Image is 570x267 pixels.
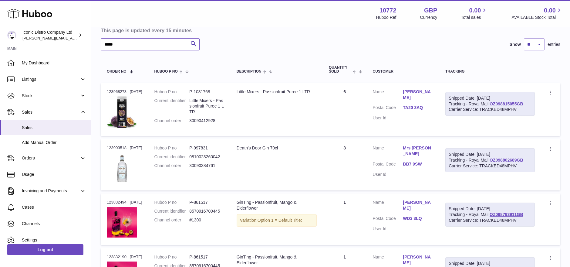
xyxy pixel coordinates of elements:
dd: Little Mixers - Passionfruit Puree 1 LTR [189,98,224,115]
td: 1 [323,193,366,245]
dd: P-861517 [189,254,224,260]
img: GinTingPassionfruitLS.jpg [107,207,137,238]
a: OZ098802689GB [490,158,523,163]
dt: User Id [373,226,403,232]
div: 123903518 | [DATE] [107,145,142,151]
dd: 0810023260042 [189,154,224,160]
div: Currency [420,15,437,20]
span: Option 1 = Default Title; [258,218,302,223]
span: My Dashboard [22,60,86,66]
dt: Postal Code [373,216,403,223]
span: Cases [22,204,86,210]
div: Carrier Service: TRACKED48MPHV [449,107,531,112]
div: GinTing - Passionfruit, Mango & Elderflower [237,254,317,266]
div: Customer [373,70,433,74]
a: BB7 9SW [403,161,433,167]
dt: Current identifier [154,208,190,214]
dt: User Id [373,172,403,177]
dt: Channel order [154,217,190,223]
div: Iconic Distro Company Ltd [22,29,77,41]
dd: 30090412928 [189,118,224,124]
span: Sales [22,109,80,115]
span: AVAILABLE Stock Total [511,15,563,20]
span: Quantity Sold [329,66,351,74]
div: 123968273 | [DATE] [107,89,142,94]
span: Order No [107,70,126,74]
a: 0.00 Total sales [461,6,488,20]
dt: Channel order [154,118,190,124]
a: [PERSON_NAME] [403,200,433,211]
dt: Huboo P no [154,145,190,151]
div: Carrier Service: TRACKED48MPHV [449,163,531,169]
div: Variation: [237,214,317,227]
dd: P-1031768 [189,89,224,95]
div: Shipped Date: [DATE] [449,261,531,266]
dt: Current identifier [154,98,190,115]
a: 0.00 AVAILABLE Stock Total [511,6,563,20]
img: paul@iconicdistro.com [7,31,16,40]
div: Shipped Date: [DATE] [449,206,531,212]
dt: Channel order [154,163,190,169]
a: WD3 3LQ [403,216,433,221]
dt: Huboo P no [154,254,190,260]
div: Carrier Service: TRACKED48MPHV [449,217,531,223]
dt: Name [373,200,403,213]
span: Settings [22,237,86,243]
dd: #1300 [189,217,224,223]
dt: User Id [373,115,403,121]
dt: Name [373,89,403,102]
div: Huboo Ref [376,15,396,20]
div: Little Mixers - Passionfruit Puree 1 LTR [237,89,317,95]
div: Shipped Date: [DATE] [449,152,531,157]
label: Show [510,42,521,47]
span: 0.00 [469,6,481,15]
img: 1721127885.jpg [107,152,137,183]
span: Total sales [461,15,488,20]
div: Tracking - Royal Mail: [445,203,535,227]
img: 1739278544.jpg [107,96,137,128]
dt: Name [373,145,403,158]
span: [PERSON_NAME][EMAIL_ADDRESS][DOMAIN_NAME] [22,36,122,40]
dd: P-861517 [189,200,224,205]
span: Channels [22,221,86,227]
div: Death's Door Gin 70cl [237,145,317,151]
strong: GBP [424,6,437,15]
span: Sales [22,125,86,131]
dt: Huboo P no [154,89,190,95]
h3: This page is updated every 15 minutes [101,27,559,34]
dd: P-997831 [189,145,224,151]
span: entries [548,42,560,47]
dd: 30090384761 [189,163,224,169]
span: Usage [22,172,86,177]
div: 123832190 | [DATE] [107,254,142,260]
div: GinTing - Passionfruit, Mango & Elderflower [237,200,317,211]
span: Orders [22,155,80,161]
span: Stock [22,93,80,99]
a: TA20 3AQ [403,105,433,111]
span: 0.00 [544,6,556,15]
a: Mrs [PERSON_NAME] [403,145,433,157]
span: Listings [22,77,80,82]
span: Huboo P no [154,70,178,74]
td: 3 [323,139,366,190]
span: Invoicing and Payments [22,188,80,194]
div: Shipped Date: [DATE] [449,95,531,101]
dt: Postal Code [373,161,403,169]
a: [PERSON_NAME] [403,254,433,266]
dt: Huboo P no [154,200,190,205]
dd: 8570916700445 [189,208,224,214]
a: Log out [7,244,83,255]
div: Tracking - Royal Mail: [445,92,535,116]
div: Tracking [445,70,535,74]
dt: Postal Code [373,105,403,112]
span: Description [237,70,261,74]
dt: Current identifier [154,154,190,160]
div: Tracking - Royal Mail: [445,148,535,172]
div: 123832494 | [DATE] [107,200,142,205]
strong: 10772 [379,6,396,15]
td: 6 [323,83,366,136]
span: Add Manual Order [22,140,86,145]
a: OZ098793911GB [490,212,523,217]
a: OZ098815055GB [490,101,523,106]
a: [PERSON_NAME] [403,89,433,101]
